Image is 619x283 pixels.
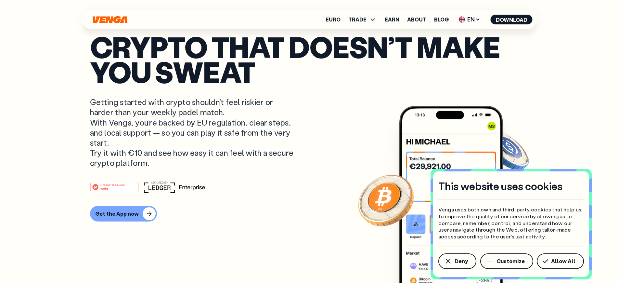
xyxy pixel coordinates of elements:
[480,253,533,269] button: Customize
[484,127,530,174] img: USDC coin
[537,253,584,269] button: Allow All
[90,34,529,84] p: Crypto that doesn’t make you sweat
[100,184,125,186] tspan: #1 PRODUCT OF THE MONTH
[438,179,562,193] h4: This website uses cookies
[438,206,584,240] p: Venga uses both own and third-party cookies that help us to improve the quality of our service by...
[90,206,157,222] button: Get the App now
[348,17,367,22] span: TRADE
[496,259,525,264] span: Customize
[407,17,426,22] a: About
[438,253,476,269] button: Deny
[326,17,341,22] a: Euro
[459,16,465,23] img: flag-uk
[357,171,415,229] img: Bitcoin
[92,16,128,23] svg: Home
[491,15,533,24] button: Download
[385,17,399,22] a: Earn
[100,186,108,190] tspan: Web3
[90,97,295,168] p: Getting started with crypto shouldn’t feel riskier or harder than your weekly padel match. With V...
[348,16,377,23] span: TRADE
[90,206,529,222] a: Get the App now
[95,210,139,217] div: Get the App now
[551,259,575,264] span: Allow All
[457,14,483,25] span: EN
[455,259,468,264] span: Deny
[90,185,139,194] a: #1 PRODUCT OF THE MONTHWeb3
[434,17,449,22] a: Blog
